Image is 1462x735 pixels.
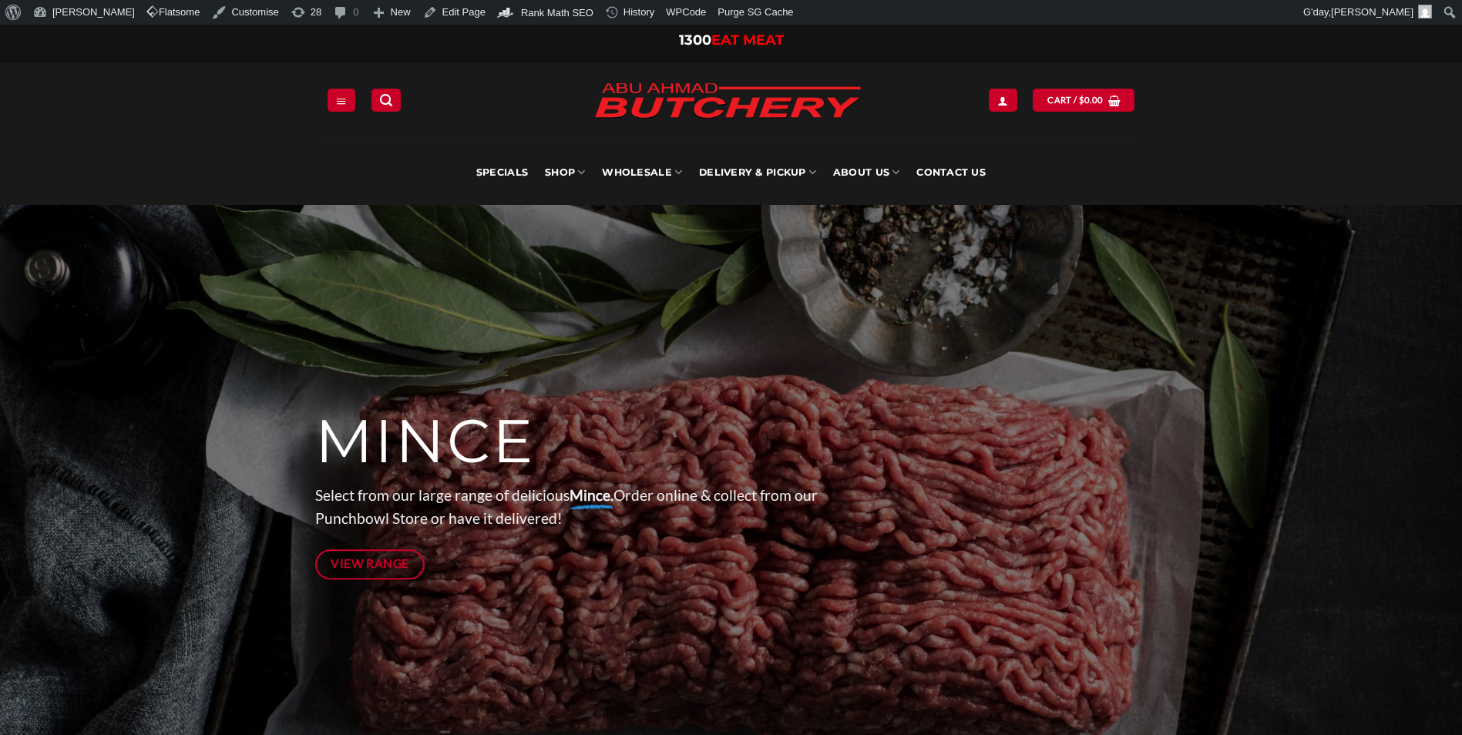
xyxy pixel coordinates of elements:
span: 1300 [679,32,711,49]
span: Select from our large range of delicious Order online & collect from our Punchbowl Store or have ... [315,486,818,528]
a: View Range [315,549,425,579]
a: View cart [1033,89,1134,111]
a: Specials [476,140,528,205]
span: MINCE [315,404,535,478]
span: View Range [331,554,409,573]
a: Search [371,89,401,111]
strong: Mince. [570,486,613,504]
span: Rank Math SEO [521,7,593,18]
a: Wholesale [602,140,682,205]
span: [PERSON_NAME] [1331,6,1413,18]
bdi: 0.00 [1079,95,1104,105]
span: Cart / [1047,93,1103,107]
img: Abu Ahmad Butchery [581,72,874,131]
a: SHOP [545,140,585,205]
a: 1300EAT MEAT [679,32,784,49]
a: About Us [833,140,899,205]
span: $ [1079,93,1084,107]
a: Delivery & Pickup [699,140,816,205]
img: Avatar of Adam Kawtharani [1418,5,1432,18]
a: My account [989,89,1017,111]
a: Menu [328,89,355,111]
span: EAT MEAT [711,32,784,49]
a: Contact Us [916,140,986,205]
